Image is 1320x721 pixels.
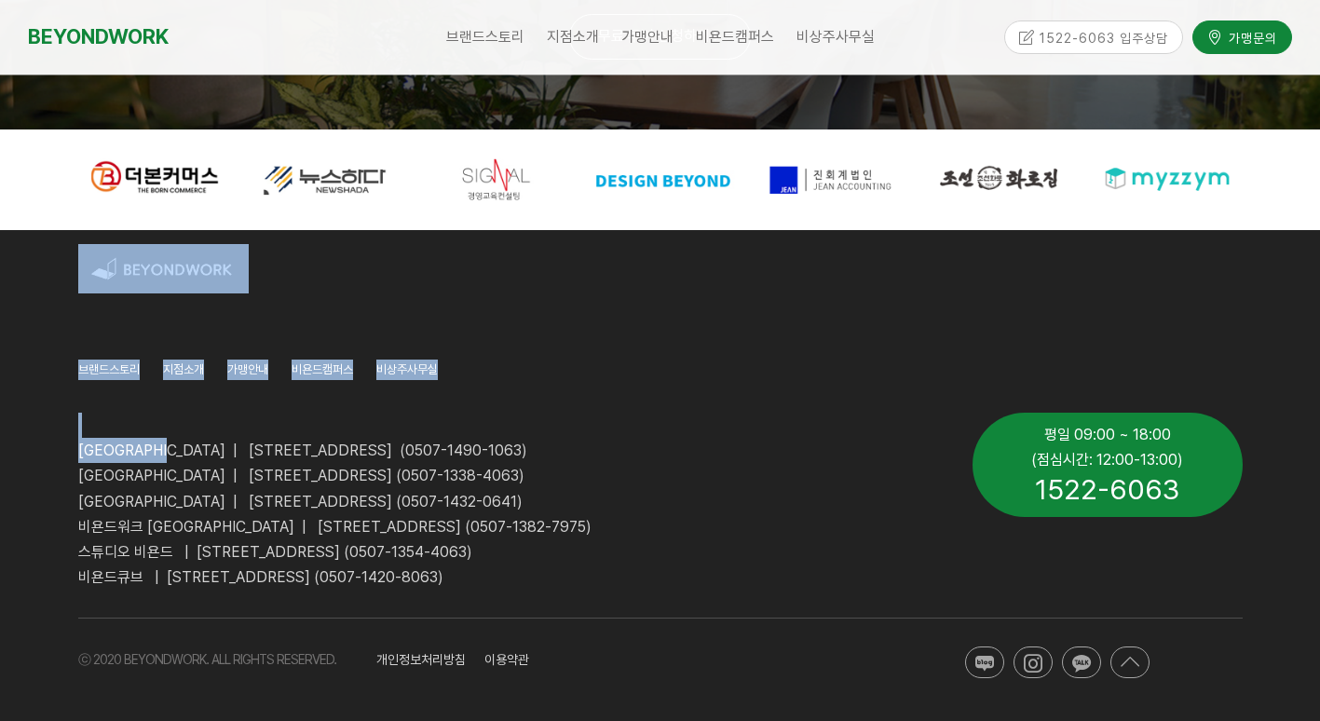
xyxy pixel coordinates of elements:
span: 비욘드캠퍼스 [696,28,774,46]
span: 브랜드스토리 [446,28,524,46]
a: 비욘드캠퍼스 [292,360,353,385]
span: 가맹문의 [1223,24,1277,43]
a: 지점소개 [536,14,610,61]
a: 비욘드캠퍼스 [685,14,785,61]
span: 비욘드캠퍼스 [292,362,353,376]
a: 지점소개 [163,360,204,385]
span: 브랜드스토리 [78,362,140,376]
span: ⓒ 2020 BEYONDWORK. ALL RIGHTS RESERVED. [78,652,336,667]
a: 가맹안내 [227,360,268,385]
a: 비상주사무실 [376,360,438,385]
a: 비상주사무실 [785,14,886,61]
span: 가맹안내 [621,28,674,46]
a: 가맹문의 [1192,17,1292,49]
span: [GEOGRAPHIC_DATA] | [STREET_ADDRESS] (0507-1432-0641) [78,493,523,510]
span: 평일 09:00 ~ 18:00 [1044,426,1171,443]
span: 1522-6063 [1035,472,1179,506]
a: 브랜드스토리 [435,14,536,61]
span: 지점소개 [163,362,204,376]
span: [GEOGRAPHIC_DATA] | [STREET_ADDRESS] (0507-1490-1063) [78,442,527,459]
span: 비상주사무실 [796,28,875,46]
span: 가맹안내 [227,362,268,376]
span: 비욘드워크 [GEOGRAPHIC_DATA] | [STREET_ADDRESS] (0507-1382-7975) [78,518,592,536]
a: BEYONDWORK [28,20,169,54]
a: 가맹안내 [610,14,685,61]
span: 비상주사무실 [376,362,438,376]
span: 지점소개 [547,28,599,46]
span: 스튜디오 비욘드 | [STREET_ADDRESS] (0507-1354-4063) [78,543,472,561]
span: (점심시간: 12:00-13:00) [1031,451,1183,469]
span: [GEOGRAPHIC_DATA] | [STREET_ADDRESS] (0507-1338-4063) [78,467,524,484]
span: 개인정보처리방침 이용약관 [376,652,529,667]
a: 브랜드스토리 [78,360,140,385]
span: 비욘드큐브 | [STREET_ADDRESS] (0507-1420-8063) [78,568,443,586]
